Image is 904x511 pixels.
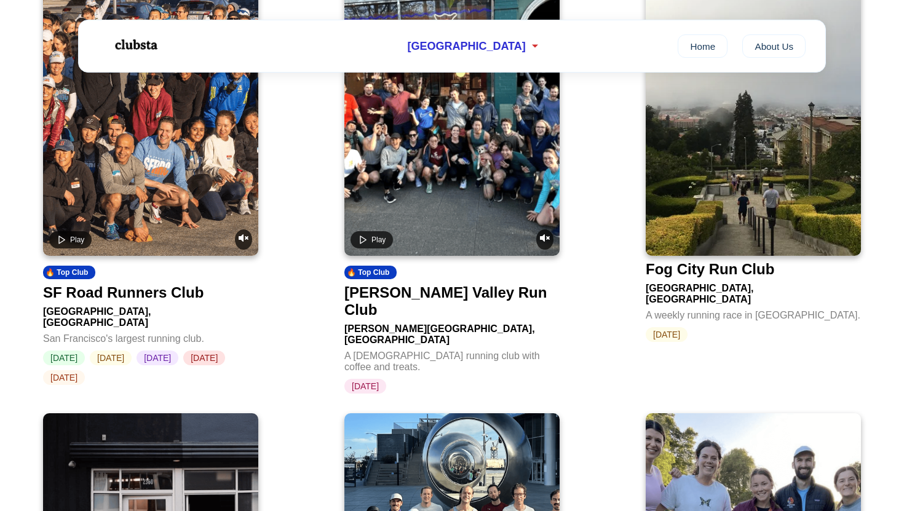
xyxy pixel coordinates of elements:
div: [PERSON_NAME] Valley Run Club [344,284,555,319]
span: [DATE] [183,351,225,365]
div: [PERSON_NAME][GEOGRAPHIC_DATA], [GEOGRAPHIC_DATA] [344,319,560,346]
span: [GEOGRAPHIC_DATA] [407,40,525,53]
button: Unmute video [536,229,553,250]
div: A [DEMOGRAPHIC_DATA] running club with coffee and treats. [344,346,560,373]
span: [DATE] [43,370,85,385]
div: 🔥 Top Club [344,266,397,279]
button: Play video [49,231,92,248]
div: [GEOGRAPHIC_DATA], [GEOGRAPHIC_DATA] [646,278,861,305]
span: [DATE] [137,351,178,365]
span: Play [371,236,386,244]
span: [DATE] [90,351,132,365]
div: [GEOGRAPHIC_DATA], [GEOGRAPHIC_DATA] [43,301,258,328]
div: SF Road Runners Club [43,284,204,301]
img: Logo [98,30,172,60]
div: Fog City Run Club [646,261,774,278]
span: [DATE] [344,379,386,394]
a: About Us [742,34,806,58]
div: 🔥 Top Club [43,266,95,279]
span: Play [70,236,84,244]
button: Play video [351,231,393,248]
div: A weekly running race in [GEOGRAPHIC_DATA]. [646,305,861,321]
a: Home [678,34,728,58]
div: San Francisco's largest running club. [43,328,258,344]
span: [DATE] [646,327,688,342]
span: [DATE] [43,351,85,365]
button: Unmute video [235,229,252,250]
